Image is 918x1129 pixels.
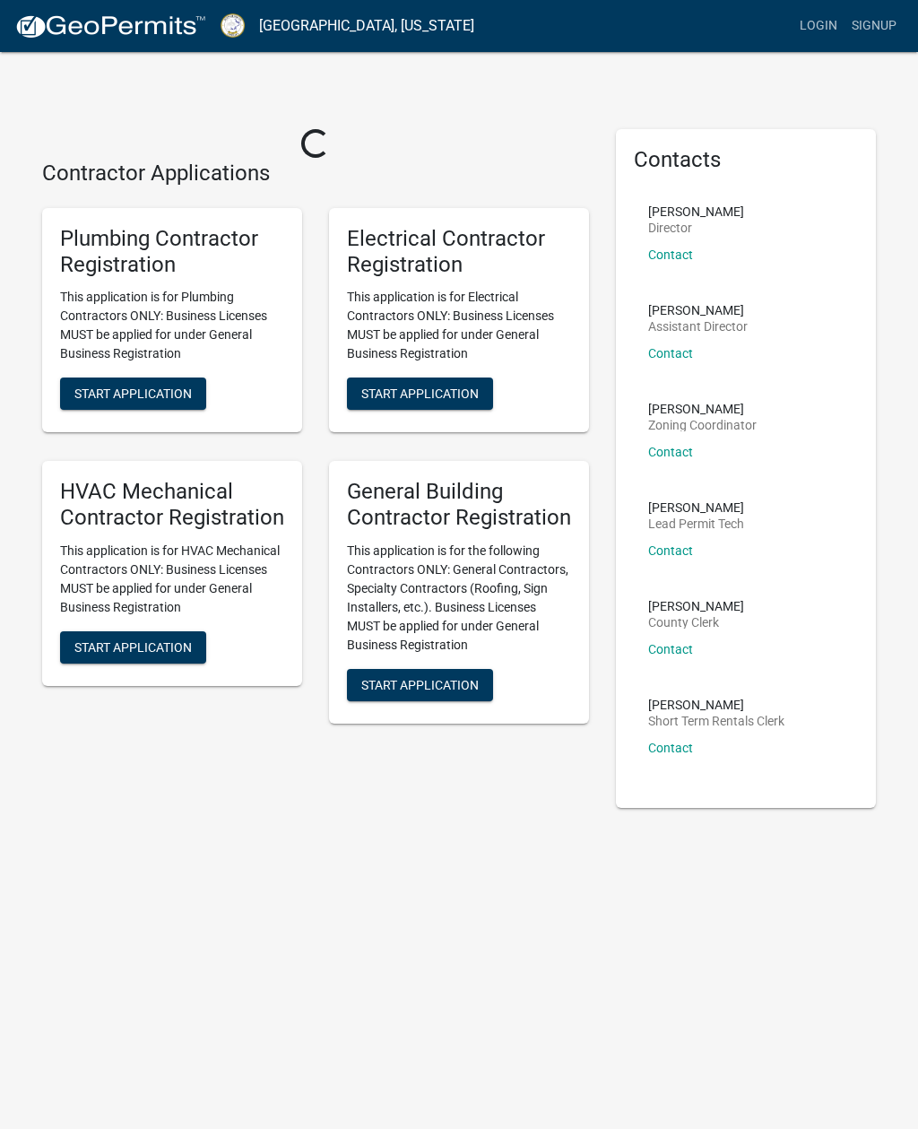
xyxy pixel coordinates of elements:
[74,386,192,401] span: Start Application
[60,288,284,363] p: This application is for Plumbing Contractors ONLY: Business Licenses MUST be applied for under Ge...
[347,378,493,410] button: Start Application
[634,147,858,173] h5: Contacts
[347,542,571,655] p: This application is for the following Contractors ONLY: General Contractors, Specialty Contractor...
[74,639,192,654] span: Start Application
[60,226,284,278] h5: Plumbing Contractor Registration
[648,205,744,218] p: [PERSON_NAME]
[60,631,206,664] button: Start Application
[259,11,474,41] a: [GEOGRAPHIC_DATA], [US_STATE]
[60,542,284,617] p: This application is for HVAC Mechanical Contractors ONLY: Business Licenses MUST be applied for u...
[347,226,571,278] h5: Electrical Contractor Registration
[648,320,748,333] p: Assistant Director
[648,419,757,431] p: Zoning Coordinator
[221,13,245,38] img: Putnam County, Georgia
[347,288,571,363] p: This application is for Electrical Contractors ONLY: Business Licenses MUST be applied for under ...
[844,9,904,43] a: Signup
[347,479,571,531] h5: General Building Contractor Registration
[361,386,479,401] span: Start Application
[42,161,589,738] wm-workflow-list-section: Contractor Applications
[648,403,757,415] p: [PERSON_NAME]
[648,346,693,360] a: Contact
[648,600,744,612] p: [PERSON_NAME]
[648,445,693,459] a: Contact
[361,677,479,691] span: Start Application
[648,642,693,656] a: Contact
[347,669,493,701] button: Start Application
[648,248,693,262] a: Contact
[792,9,844,43] a: Login
[60,479,284,531] h5: HVAC Mechanical Contractor Registration
[648,543,693,558] a: Contact
[60,378,206,410] button: Start Application
[648,501,744,514] p: [PERSON_NAME]
[648,221,744,234] p: Director
[648,517,744,530] p: Lead Permit Tech
[648,699,784,711] p: [PERSON_NAME]
[42,161,589,187] h4: Contractor Applications
[648,715,784,727] p: Short Term Rentals Clerk
[648,304,748,317] p: [PERSON_NAME]
[648,741,693,755] a: Contact
[648,616,744,629] p: County Clerk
